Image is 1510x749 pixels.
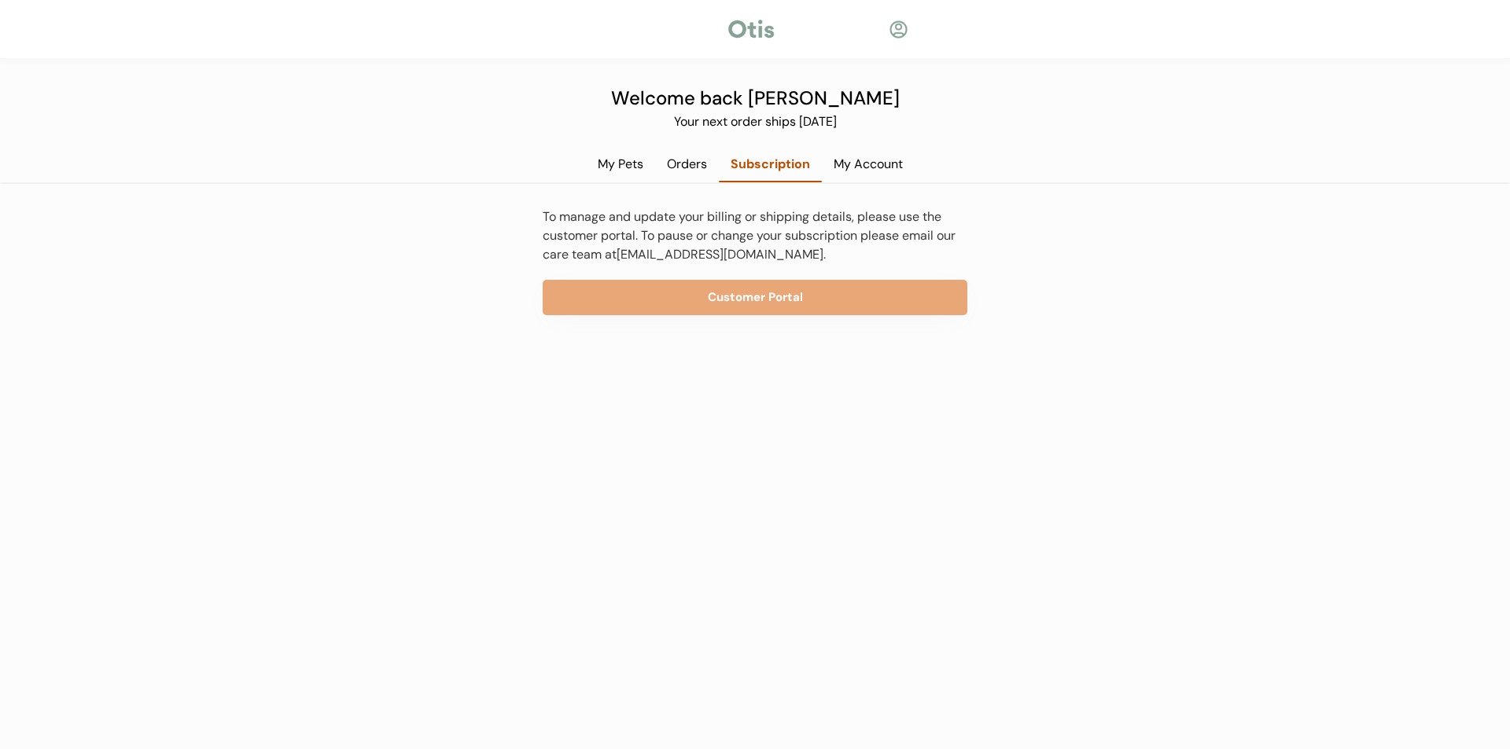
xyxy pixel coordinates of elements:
[602,112,908,136] div: Your next order ships [DATE]
[543,207,967,264] div: To manage and update your billing or shipping details, please use the customer portal. To pause o...
[602,84,908,112] div: Welcome back [PERSON_NAME]
[543,280,967,315] button: Customer Portal
[586,156,655,173] div: My Pets
[655,156,719,173] div: Orders
[719,156,822,173] div: Subscription
[617,246,823,263] a: [EMAIL_ADDRESS][DOMAIN_NAME]
[822,156,915,173] div: My Account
